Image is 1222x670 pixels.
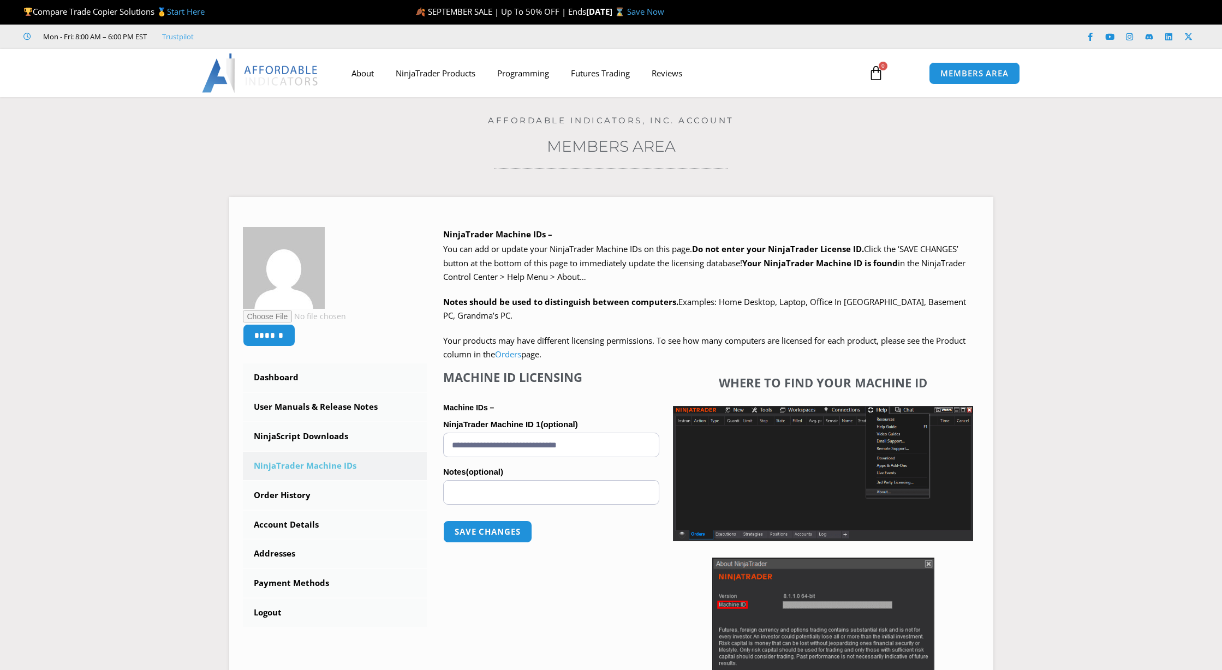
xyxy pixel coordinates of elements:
[443,370,659,384] h4: Machine ID Licensing
[742,258,898,268] strong: Your NinjaTrader Machine ID is found
[940,69,1009,77] span: MEMBERS AREA
[443,403,494,412] strong: Machine IDs –
[243,363,427,392] a: Dashboard
[443,416,659,433] label: NinjaTrader Machine ID 1
[443,335,965,360] span: Your products may have different licensing permissions. To see how many computers are licensed fo...
[547,137,676,155] a: Members Area
[243,540,427,568] a: Addresses
[673,406,973,541] img: Screenshot 2025-01-17 1155544 | Affordable Indicators – NinjaTrader
[443,521,532,543] button: Save changes
[167,6,205,17] a: Start Here
[243,363,427,627] nav: Account pages
[641,61,693,86] a: Reviews
[415,6,586,17] span: 🍂 SEPTEMBER SALE | Up To 50% OFF | Ends
[443,243,965,282] span: Click the ‘SAVE CHANGES’ button at the bottom of this page to immediately update the licensing da...
[202,53,319,93] img: LogoAI | Affordable Indicators – NinjaTrader
[243,452,427,480] a: NinjaTrader Machine IDs
[243,569,427,597] a: Payment Methods
[243,393,427,421] a: User Manuals & Release Notes
[24,8,32,16] img: 🏆
[243,422,427,451] a: NinjaScript Downloads
[243,599,427,627] a: Logout
[40,30,147,43] span: Mon - Fri: 8:00 AM – 6:00 PM EST
[586,6,627,17] strong: [DATE] ⌛
[486,61,560,86] a: Programming
[443,229,552,240] b: NinjaTrader Machine IDs –
[341,61,385,86] a: About
[243,511,427,539] a: Account Details
[692,243,864,254] b: Do not enter your NinjaTrader License ID.
[443,464,659,480] label: Notes
[495,349,521,360] a: Orders
[627,6,664,17] a: Save Now
[488,115,734,125] a: Affordable Indicators, Inc. Account
[341,61,856,86] nav: Menu
[929,62,1020,85] a: MEMBERS AREA
[243,481,427,510] a: Order History
[443,296,966,321] span: Examples: Home Desktop, Laptop, Office In [GEOGRAPHIC_DATA], Basement PC, Grandma’s PC.
[879,62,887,70] span: 0
[162,30,194,43] a: Trustpilot
[385,61,486,86] a: NinjaTrader Products
[560,61,641,86] a: Futures Trading
[466,467,503,476] span: (optional)
[443,296,678,307] strong: Notes should be used to distinguish between computers.
[852,57,900,89] a: 0
[443,243,692,254] span: You can add or update your NinjaTrader Machine IDs on this page.
[673,375,973,390] h4: Where to find your Machine ID
[23,6,205,17] span: Compare Trade Copier Solutions 🥇
[243,227,325,309] img: 892bd6575dba12e8467e6e576d32dd896af9631b32693030bdcd0ea2c8ab2876
[540,420,577,429] span: (optional)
